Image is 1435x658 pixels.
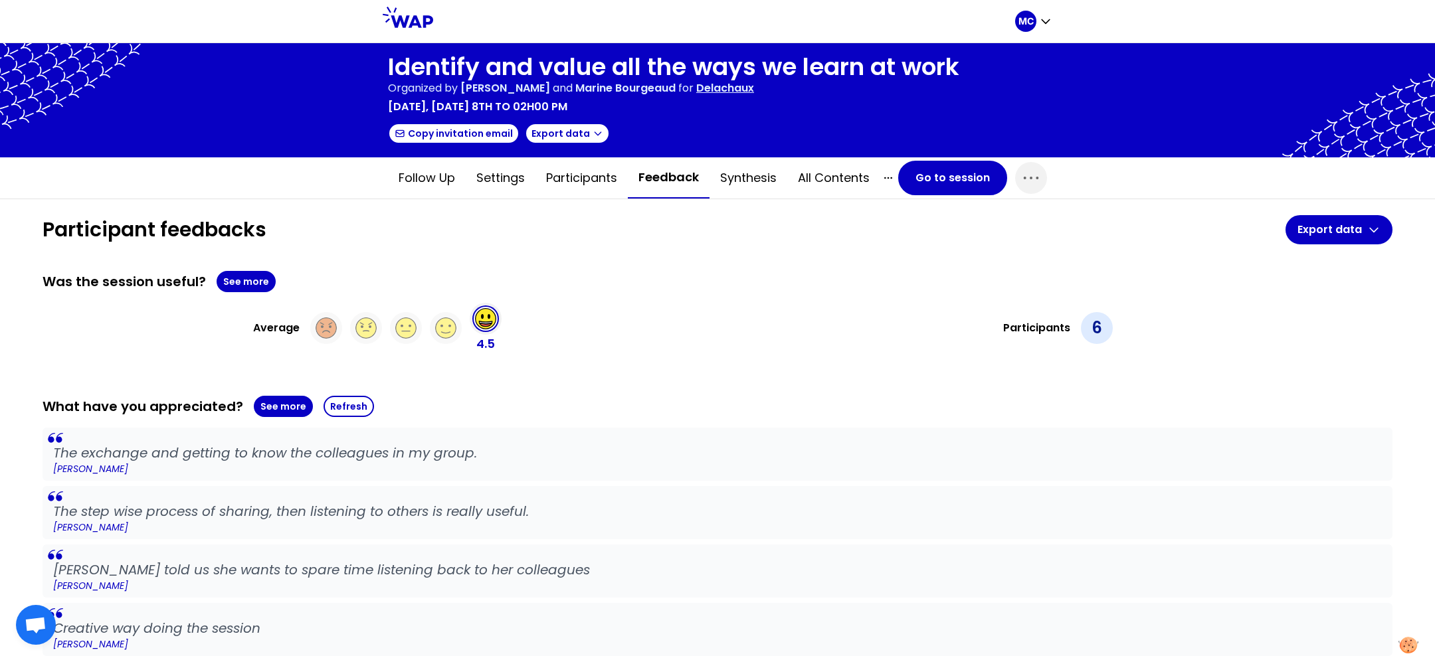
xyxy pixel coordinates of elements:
[476,335,495,353] p: 4.5
[53,579,1382,592] p: [PERSON_NAME]
[43,396,1392,417] div: What have you appreciated?
[525,123,610,144] button: Export data
[1003,320,1070,336] h3: Participants
[535,158,628,198] button: Participants
[388,99,567,115] p: [DATE], [DATE] 8th to 02h00 pm
[787,158,880,198] button: All contents
[53,619,1382,637] p: Creative way doing the session
[466,158,535,198] button: Settings
[53,637,1382,651] p: [PERSON_NAME]
[1015,11,1052,32] button: MC
[53,560,1382,579] p: [PERSON_NAME] told us she wants to spare time listening back to her colleagues
[253,320,300,336] h3: Average
[43,271,1392,292] div: Was the session useful?
[898,161,1007,195] button: Go to session
[678,80,694,96] p: for
[710,158,787,198] button: Synthesis
[53,502,1382,521] p: The step wise process of sharing, then listening to others is really useful.
[217,271,276,292] button: See more
[575,80,676,96] span: Marine Bourgeaud
[53,444,1382,462] p: The exchange and getting to know the colleagues in my group.
[628,157,710,199] button: Feedback
[53,462,1382,475] p: [PERSON_NAME]
[1092,317,1102,339] p: 6
[53,521,1382,534] p: [PERSON_NAME]
[1018,15,1034,28] p: MC
[16,605,56,645] a: Ouvrir le chat
[696,80,754,96] p: Delachaux
[324,396,374,417] button: Refresh
[43,218,1286,242] h1: Participant feedbacks
[254,396,313,417] button: See more
[460,80,550,96] span: [PERSON_NAME]
[388,158,466,198] button: Follow up
[1286,215,1392,244] button: Export data
[460,80,676,96] p: and
[388,54,959,80] h1: Identify and value all the ways we learn at work
[388,123,520,144] button: Copy invitation email
[388,80,458,96] p: Organized by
